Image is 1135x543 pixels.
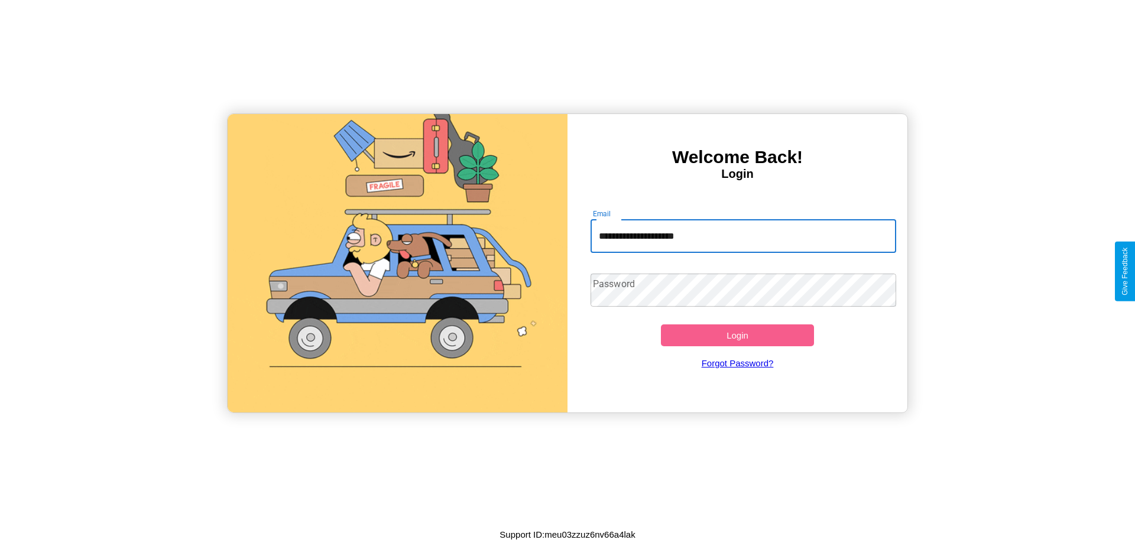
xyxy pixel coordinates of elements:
label: Email [593,209,611,219]
img: gif [228,114,567,412]
button: Login [661,324,814,346]
a: Forgot Password? [585,346,891,380]
h3: Welcome Back! [567,147,907,167]
h4: Login [567,167,907,181]
p: Support ID: meu03zzuz6nv66a4lak [500,526,635,542]
div: Give Feedback [1121,248,1129,295]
